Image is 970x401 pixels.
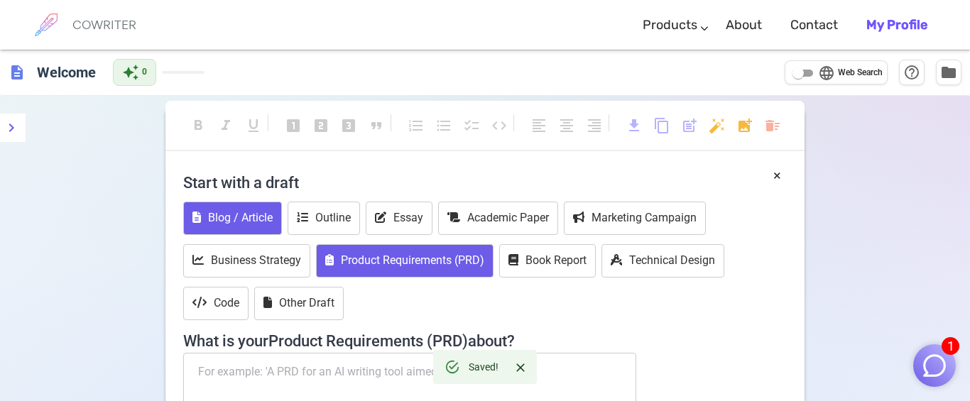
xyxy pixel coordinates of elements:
[217,117,234,134] span: format_italic
[564,202,706,235] button: Marketing Campaign
[245,117,262,134] span: format_underlined
[913,344,956,387] button: 1
[764,117,781,134] span: delete_sweep
[726,4,762,46] a: About
[510,357,531,378] button: Close
[491,117,508,134] span: code
[681,117,698,134] span: post_add
[190,117,207,134] span: format_bold
[408,117,425,134] span: format_list_numbered
[288,202,360,235] button: Outline
[368,117,385,134] span: format_quote
[866,4,927,46] a: My Profile
[463,117,480,134] span: checklist
[530,117,547,134] span: format_align_left
[469,354,498,380] div: Saved!
[940,64,957,81] span: folder
[558,117,575,134] span: format_align_center
[366,202,432,235] button: Essay
[936,60,961,85] button: Manage Documents
[818,65,835,82] span: language
[435,117,452,134] span: format_list_bulleted
[183,165,787,199] h4: Start with a draft
[921,352,948,379] img: Close chat
[626,117,643,134] span: download
[773,165,781,186] button: ×
[438,202,558,235] button: Academic Paper
[316,244,494,278] button: Product Requirements (PRD)
[653,117,670,134] span: content_copy
[601,244,724,278] button: Technical Design
[122,64,139,81] span: auto_awesome
[31,58,102,87] h6: Click to edit title
[254,287,344,320] button: Other Draft
[28,7,64,43] img: brand logo
[838,66,883,80] span: Web Search
[866,17,927,33] b: My Profile
[903,64,920,81] span: help_outline
[709,117,726,134] span: auto_fix_high
[183,287,249,320] button: Code
[790,4,838,46] a: Contact
[312,117,329,134] span: looks_two
[340,117,357,134] span: looks_3
[142,65,147,79] span: 0
[9,64,26,81] span: description
[72,18,136,31] h6: COWRITER
[942,337,959,355] span: 1
[643,4,697,46] a: Products
[183,324,787,351] h4: What is your Product Requirements (PRD) about?
[183,202,282,235] button: Blog / Article
[899,60,925,85] button: Help & Shortcuts
[736,117,753,134] span: add_photo_alternate
[499,244,596,278] button: Book Report
[183,244,310,278] button: Business Strategy
[285,117,302,134] span: looks_one
[586,117,603,134] span: format_align_right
